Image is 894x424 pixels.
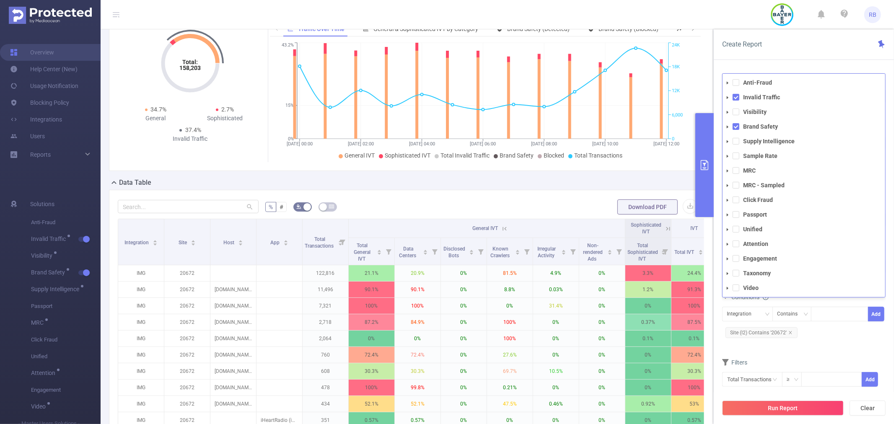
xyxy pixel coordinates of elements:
strong: Click Fraud [743,196,773,203]
p: 20672 [164,380,210,396]
p: 90.1% [395,282,441,297]
span: MRC [31,320,47,326]
p: 20672 [164,331,210,346]
p: 0.03% [533,282,579,297]
p: [DOMAIN_NAME] [210,331,256,346]
p: 0% [441,298,487,314]
p: 100% [349,380,394,396]
p: 20672 [164,265,210,281]
p: 2,718 [303,314,348,330]
strong: Supply Intelligence [743,138,795,145]
i: icon: caret-up [377,248,382,251]
p: 0% [579,331,625,346]
div: Sort [191,239,196,244]
i: Filter menu [475,238,487,265]
i: icon: caret-up [191,239,196,241]
p: IMG [118,314,164,330]
a: Integrations [10,111,62,128]
div: Invalid Traffic [156,134,225,143]
p: IMG [118,331,164,346]
div: Integration [727,307,757,321]
i: icon: down [803,312,808,318]
strong: Video [743,284,759,291]
span: RB [869,6,876,23]
span: 37.4% [185,127,201,133]
tspan: 24K [672,43,680,48]
span: Sophisticated IVT [631,222,661,235]
i: Filter menu [567,238,579,265]
p: 27.6% [487,347,533,363]
i: Filter menu [429,238,441,265]
span: Disclosed Bots [444,246,466,259]
span: Click Fraud [31,331,101,348]
p: 0% [625,363,671,379]
strong: Taxonomy [743,270,771,277]
p: 20672 [164,396,210,412]
span: Unified [31,348,101,365]
p: 0% [579,347,625,363]
i: icon: caret-down [726,125,730,129]
p: 100% [349,298,394,314]
i: icon: caret-down [726,96,730,100]
div: Sort [423,248,428,253]
i: icon: caret-down [377,251,382,254]
p: 90.1% [349,282,394,297]
p: [DOMAIN_NAME] [210,396,256,412]
p: 0% [533,314,579,330]
p: 30.3% [395,363,441,379]
span: Integration [124,240,150,246]
span: Known Crawlers [490,246,511,259]
i: icon: caret-down [726,110,730,114]
strong: Brand Safety [743,123,778,130]
button: Clear [850,401,886,416]
a: Users [10,128,45,145]
p: 0% [441,347,487,363]
div: Sort [561,248,566,253]
button: Run Report [722,401,844,416]
strong: Visibility [743,109,767,115]
p: 0% [579,396,625,412]
i: icon: caret-down [699,251,703,254]
tspan: 12K [672,88,680,94]
span: Non-rendered Ads [583,243,603,262]
span: Total Invalid Traffic [441,152,490,159]
tspan: [DATE] 04:00 [409,141,435,147]
p: 52.1% [349,396,394,412]
p: IMG [118,265,164,281]
p: 608 [303,363,348,379]
p: 0.37% [625,314,671,330]
i: icon: caret-down [726,198,730,202]
i: icon: caret-down [191,242,196,245]
span: Invalid Traffic [31,236,69,242]
span: Host [223,240,236,246]
span: App [270,240,281,246]
span: General IVT [472,225,498,231]
h2: Data Table [119,178,151,188]
span: Brand Safety [500,152,534,159]
div: Sophisticated [190,114,259,123]
p: 760 [303,347,348,363]
div: Sort [153,239,158,244]
p: 91.3% [671,282,717,297]
i: icon: caret-down [726,257,730,261]
p: 0% [625,298,671,314]
tspan: 0 [672,136,674,142]
p: 72.4% [395,347,441,363]
span: Create Report [722,40,762,48]
span: Total IVT [675,249,696,255]
p: IMG [118,347,164,363]
div: Sort [238,239,243,244]
p: 20672 [164,298,210,314]
p: 99.8% [395,380,441,396]
img: Protected Media [9,7,92,24]
i: icon: caret-down [726,184,730,188]
p: 53% [671,396,717,412]
p: 0.1% [671,331,717,346]
p: 100% [487,314,533,330]
tspan: [DATE] 12:00 [653,141,679,147]
p: 87.2% [349,314,394,330]
i: icon: right [691,26,696,31]
tspan: [DATE] 06:00 [470,141,496,147]
span: Visibility [31,253,55,259]
p: 84.9% [395,314,441,330]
